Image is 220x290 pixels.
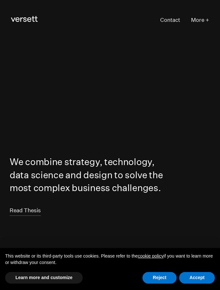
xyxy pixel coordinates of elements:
[10,155,170,195] h1: We combine strategy, technology, data science and design to solve the most complex business chall...
[142,272,177,284] button: Reject
[10,206,41,216] a: Read Thesis
[191,15,209,26] button: More +
[160,15,180,26] a: Contact
[138,253,163,259] a: cookie policy
[5,272,83,284] button: Learn more and customize
[179,272,215,284] button: Accept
